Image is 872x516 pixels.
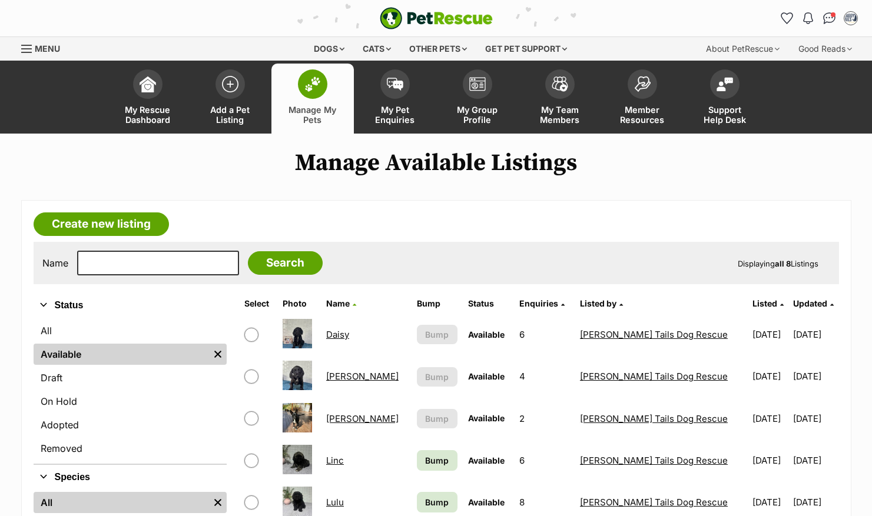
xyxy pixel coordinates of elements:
button: Species [34,470,227,485]
td: [DATE] [793,440,837,481]
a: [PERSON_NAME] Tails Dog Rescue [580,329,728,340]
span: Displaying Listings [738,259,818,268]
span: Bump [425,328,449,341]
td: [DATE] [793,398,837,439]
a: Listed [752,298,784,308]
td: [DATE] [748,314,792,355]
a: Adopted [34,414,227,435]
span: My Rescue Dashboard [121,105,174,125]
span: Bump [425,412,449,425]
button: My account [841,9,860,28]
span: Listed by [580,298,616,308]
td: [DATE] [793,356,837,397]
a: [PERSON_NAME] [326,413,399,424]
span: My Group Profile [451,105,504,125]
a: [PERSON_NAME] Tails Dog Rescue [580,497,728,508]
a: My Group Profile [436,64,519,134]
a: Remove filter [209,344,227,365]
th: Bump [412,294,462,313]
img: pet-enquiries-icon-7e3ad2cf08bfb03b45e93fb7055b45f3efa6380592205ae92323e6603595dc1f.svg [387,78,403,91]
img: member-resources-icon-8e73f808a243e03378d46382f2149f9095a855e16c252ad45f914b54edf8863c.svg [634,76,651,92]
button: Bump [417,367,457,387]
a: Support Help Desk [684,64,766,134]
strong: all 8 [775,259,791,268]
label: Name [42,258,68,268]
td: 2 [515,398,574,439]
a: [PERSON_NAME] Tails Dog Rescue [580,455,728,466]
span: Member Resources [616,105,669,125]
span: Available [468,455,505,465]
a: Available [34,344,209,365]
a: Updated [793,298,834,308]
a: Conversations [820,9,839,28]
span: Available [468,371,505,381]
span: Available [468,329,505,339]
td: [DATE] [793,314,837,355]
div: About PetRescue [698,37,788,61]
td: 6 [515,440,574,481]
img: dashboard-icon-eb2f2d2d3e046f16d808141f083e7271f6b2e854fb5c12c21221c1fb7104beca.svg [140,76,156,92]
img: Ruth Christodoulou profile pic [845,12,857,24]
input: Search [248,251,323,275]
a: Manage My Pets [271,64,354,134]
td: [DATE] [748,356,792,397]
td: 4 [515,356,574,397]
a: My Team Members [519,64,601,134]
button: Bump [417,325,457,344]
a: Linc [326,455,344,466]
a: Listed by [580,298,623,308]
div: Get pet support [477,37,575,61]
a: Name [326,298,356,308]
span: translation missing: en.admin.listings.index.attributes.enquiries [519,298,558,308]
span: My Team Members [533,105,586,125]
a: All [34,320,227,341]
button: Notifications [799,9,818,28]
span: Available [468,413,505,423]
img: add-pet-listing-icon-0afa8454b4691262ce3f59096e99ab1cd57d4a30225e0717b998d2c9b9846f56.svg [222,76,238,92]
th: Photo [278,294,320,313]
button: Status [34,298,227,313]
button: Bump [417,409,457,428]
td: 6 [515,314,574,355]
a: On Hold [34,391,227,412]
div: Other pets [401,37,475,61]
a: Add a Pet Listing [189,64,271,134]
a: My Pet Enquiries [354,64,436,134]
span: Available [468,497,505,507]
div: Good Reads [790,37,860,61]
a: PetRescue [380,7,493,29]
span: Menu [35,44,60,54]
a: Favourites [778,9,797,28]
a: Remove filter [209,492,227,513]
a: My Rescue Dashboard [107,64,189,134]
img: notifications-46538b983faf8c2785f20acdc204bb7945ddae34d4c08c2a6579f10ce5e182be.svg [803,12,813,24]
ul: Account quick links [778,9,860,28]
img: team-members-icon-5396bd8760b3fe7c0b43da4ab00e1e3bb1a5d9ba89233759b79545d2d3fc5d0d.svg [552,76,568,92]
span: Bump [425,371,449,383]
span: Bump [425,454,449,467]
th: Status [463,294,513,313]
a: All [34,492,209,513]
a: Lulu [326,497,344,508]
a: Member Resources [601,64,684,134]
a: Removed [34,438,227,459]
a: [PERSON_NAME] [326,371,399,382]
a: [PERSON_NAME] Tails Dog Rescue [580,371,728,382]
span: Listed [752,298,777,308]
img: group-profile-icon-3fa3cf56718a62981997c0bc7e787c4b2cf8bcc04b72c1350f741eb67cf2f40e.svg [469,77,486,91]
a: Enquiries [519,298,565,308]
span: My Pet Enquiries [369,105,422,125]
th: Select [240,294,277,313]
span: Manage My Pets [286,105,339,125]
a: Daisy [326,329,349,340]
td: [DATE] [748,440,792,481]
img: logo-e224e6f780fb5917bec1dbf3a21bbac754714ae5b6737aabdf751b685950b380.svg [380,7,493,29]
a: Menu [21,37,68,58]
div: Status [34,318,227,464]
a: Bump [417,450,457,471]
span: Name [326,298,350,308]
a: Bump [417,492,457,512]
td: [DATE] [748,398,792,439]
a: [PERSON_NAME] Tails Dog Rescue [580,413,728,424]
span: Support Help Desk [698,105,751,125]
